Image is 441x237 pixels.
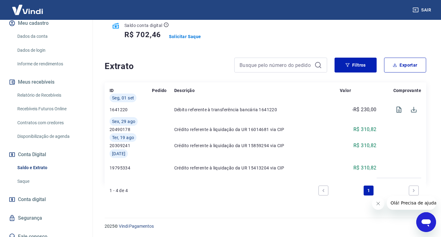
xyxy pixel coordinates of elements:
[411,4,434,16] button: Sair
[353,142,377,149] p: R$ 310,82
[7,148,85,161] button: Conta Digital
[152,87,166,94] p: Pedido
[7,0,48,19] img: Vindi
[384,58,426,72] button: Exportar
[353,164,377,172] p: R$ 310,82
[169,33,201,40] a: Solicitar Saque
[15,161,85,174] a: Saldo e Extrato
[15,58,85,70] a: Informe de rendimentos
[15,44,85,57] a: Dados de login
[15,116,85,129] a: Contratos com credores
[110,126,152,133] p: 20490178
[174,126,340,133] p: Crédito referente à liquidação da UR 16014681 via CIP
[105,223,426,230] p: 2025 ©
[416,212,436,232] iframe: Botão para abrir a janela de mensagens
[316,183,421,198] ul: Pagination
[7,16,85,30] button: Meu cadastro
[110,107,152,113] p: 1641220
[18,195,46,204] span: Conta digital
[4,4,52,9] span: Olá! Precisa de ajuda?
[340,87,351,94] p: Valor
[353,126,377,133] p: R$ 310,82
[105,60,227,72] h4: Extrato
[174,143,340,149] p: Crédito referente à liquidação da UR 15859294 via CIP
[372,197,384,210] iframe: Fechar mensagem
[112,95,134,101] span: Seg, 01 set
[110,165,152,171] p: 19795334
[352,106,377,113] p: -R$ 230,00
[409,186,419,195] a: Next page
[110,87,114,94] p: ID
[174,87,195,94] p: Descrição
[112,118,135,125] span: Sex, 29 ago
[7,193,85,206] a: Conta digital
[335,58,377,72] button: Filtros
[318,186,328,195] a: Previous page
[15,175,85,188] a: Saque
[387,196,436,210] iframe: Mensagem da empresa
[406,102,421,117] span: Download
[112,151,125,157] span: [DATE]
[110,187,128,194] p: 1 - 4 de 4
[7,211,85,225] a: Segurança
[110,143,152,149] p: 20309241
[391,102,406,117] span: Visualizar
[119,224,154,229] a: Vindi Pagamentos
[15,130,85,143] a: Disponibilização de agenda
[112,134,134,141] span: Ter, 19 ago
[174,107,340,113] p: Débito referente à transferência bancária 1641220
[240,60,312,70] input: Busque pelo número do pedido
[124,30,161,40] h5: R$ 702,46
[15,89,85,102] a: Relatório de Recebíveis
[124,22,162,29] p: Saldo conta digital
[393,87,421,94] p: Comprovante
[364,186,374,195] a: Page 1 is your current page
[15,103,85,115] a: Recebíveis Futuros Online
[15,30,85,43] a: Dados da conta
[7,75,85,89] button: Meus recebíveis
[174,165,340,171] p: Crédito referente à liquidação da UR 15413204 via CIP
